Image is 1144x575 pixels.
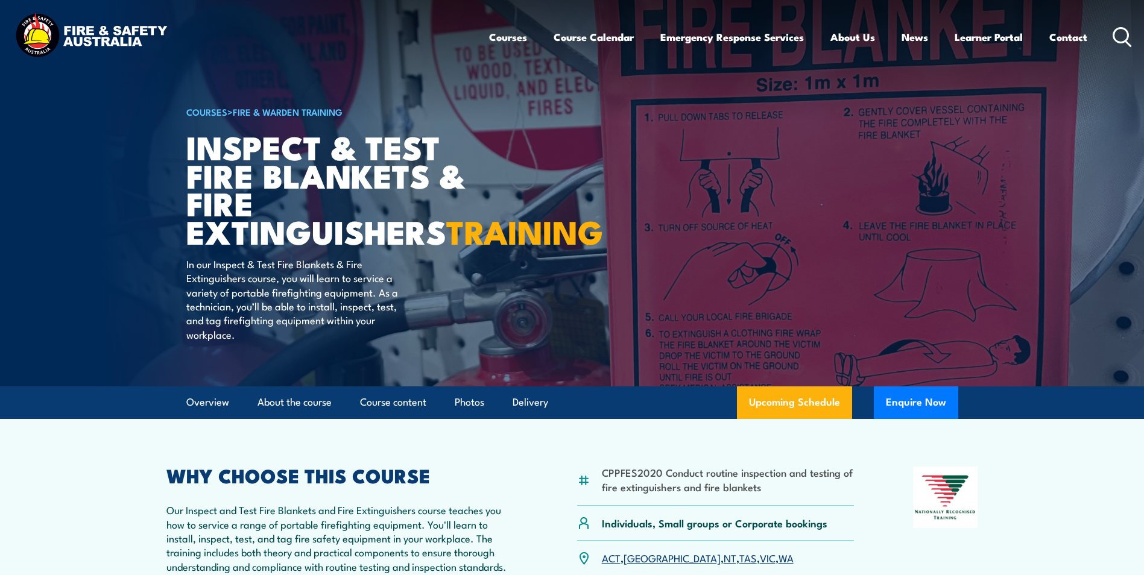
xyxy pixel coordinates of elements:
a: Overview [186,386,229,418]
a: Course content [360,386,426,418]
h1: Inspect & Test Fire Blankets & Fire Extinguishers [186,133,484,245]
h2: WHY CHOOSE THIS COURSE [166,467,519,483]
a: Learner Portal [955,21,1023,53]
a: Fire & Warden Training [233,105,343,118]
strong: TRAINING [446,206,603,256]
a: TAS [739,550,757,565]
a: VIC [760,550,776,565]
p: Individuals, Small groups or Corporate bookings [602,516,827,530]
a: Delivery [513,386,548,418]
a: Emergency Response Services [660,21,804,53]
img: Nationally Recognised Training logo. [913,467,978,528]
a: About Us [830,21,875,53]
a: Courses [489,21,527,53]
p: , , , , , [602,551,794,565]
a: Upcoming Schedule [737,386,852,419]
a: Course Calendar [554,21,634,53]
p: In our Inspect & Test Fire Blankets & Fire Extinguishers course, you will learn to service a vari... [186,257,406,341]
a: About the course [258,386,332,418]
h6: > [186,104,484,119]
a: NT [724,550,736,565]
a: [GEOGRAPHIC_DATA] [624,550,721,565]
a: COURSES [186,105,227,118]
a: Contact [1049,21,1087,53]
a: News [902,21,928,53]
li: CPPFES2020 Conduct routine inspection and testing of fire extinguishers and fire blankets [602,465,855,494]
a: ACT [602,550,621,565]
button: Enquire Now [874,386,958,419]
p: Our Inspect and Test Fire Blankets and Fire Extinguishers course teaches you how to service a ran... [166,503,519,573]
a: Photos [455,386,484,418]
a: WA [779,550,794,565]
